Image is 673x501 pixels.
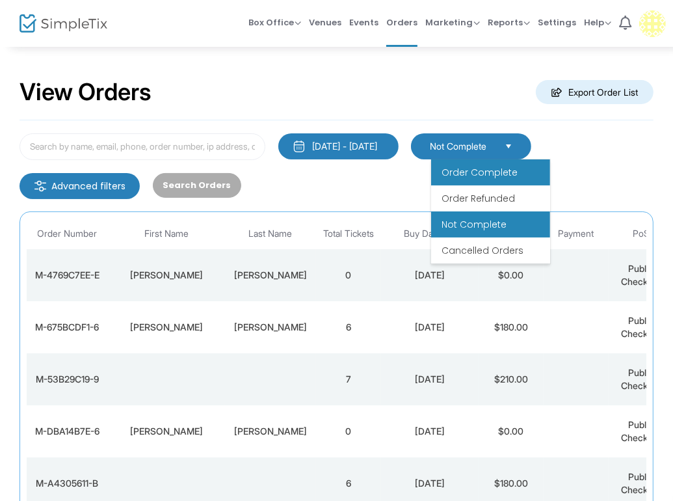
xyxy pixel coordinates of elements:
span: Not Complete [430,140,494,153]
div: [DATE] - [DATE] [312,140,377,153]
span: Help [584,16,611,29]
img: filter [34,180,47,193]
th: Total Tickets [316,219,381,249]
span: PoS [633,228,650,239]
h2: View Orders [20,78,152,107]
span: Public Checkout [621,419,661,443]
div: M-A4305611-B [30,477,105,490]
span: First Name [144,228,189,239]
span: Marketing [425,16,480,29]
span: Box Office [248,16,301,29]
span: Payment [559,228,594,239]
div: M-4769C7EE-E [30,269,105,282]
td: $210.00 [479,353,544,405]
span: Public Checkout [621,315,661,339]
div: Caroline [111,321,222,334]
input: Search by name, email, phone, order number, ip address, or last 4 digits of card [20,133,265,160]
span: Order Refunded [442,192,515,205]
span: Public Checkout [621,367,661,391]
div: Oberle [228,425,313,438]
td: $0.00 [479,249,544,301]
m-button: Advanced filters [20,173,140,199]
span: Reports [488,16,530,29]
span: Orders [386,6,417,39]
div: 9/11/2025 [384,321,475,334]
span: Not Complete [442,218,507,231]
div: M-53B29C19-9 [30,373,105,386]
span: Order Number [38,228,98,239]
div: Oberle [228,321,313,334]
span: Buy Date [404,228,441,239]
div: 9/11/2025 [384,425,475,438]
span: Public Checkout [621,471,661,495]
div: M-675BCDF1-6 [30,321,105,334]
div: 9/11/2025 [384,269,475,282]
span: Order Complete [442,166,518,179]
span: Venues [309,6,341,39]
m-button: Export Order List [536,80,653,104]
td: $0.00 [479,405,544,457]
span: Last Name [249,228,293,239]
div: Caroline [111,425,222,438]
td: 7 [316,353,381,405]
div: 9/11/2025 [384,477,475,490]
span: Cancelled Orders [442,244,523,257]
td: 0 [316,405,381,457]
span: Events [349,6,378,39]
div: Caroline [111,269,222,282]
span: Settings [538,6,576,39]
td: 0 [316,249,381,301]
span: Public Checkout [621,263,661,287]
td: 6 [316,301,381,353]
button: Select [499,139,518,154]
button: [DATE] - [DATE] [278,133,399,159]
div: Oberle [228,269,313,282]
div: M-DBA14B7E-6 [30,425,105,438]
td: $180.00 [479,301,544,353]
div: 9/11/2025 [384,373,475,386]
img: monthly [293,140,306,153]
